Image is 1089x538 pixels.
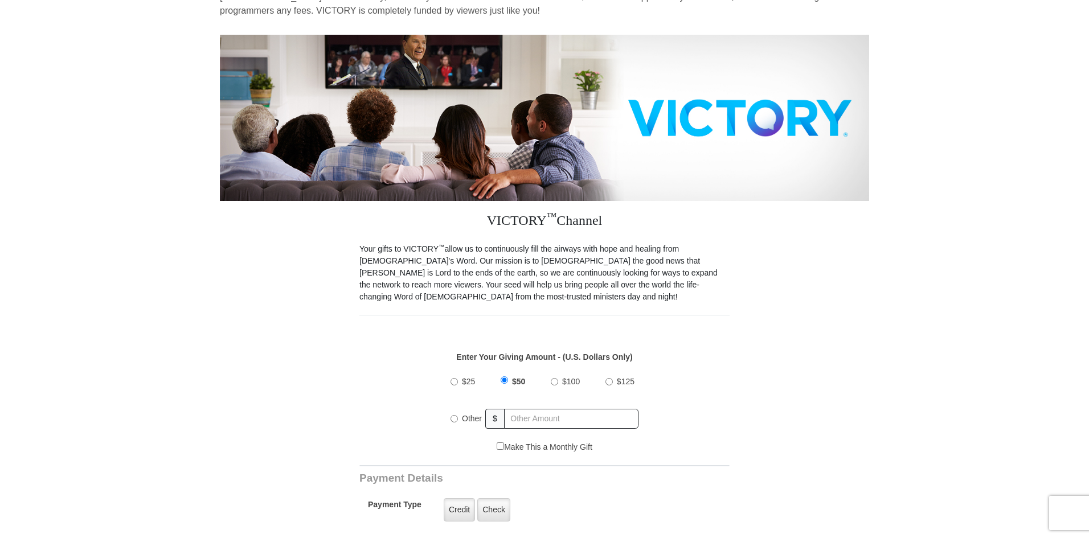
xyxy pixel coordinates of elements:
span: $100 [562,377,580,386]
sup: ™ [439,243,445,250]
strong: Enter Your Giving Amount - (U.S. Dollars Only) [456,352,632,362]
span: $50 [512,377,525,386]
span: $125 [617,377,634,386]
span: $ [485,409,505,429]
h3: VICTORY Channel [359,201,730,243]
label: Check [477,498,510,521]
p: Your gifts to VICTORY allow us to continuously fill the airways with hope and healing from [DEMOG... [359,243,730,303]
span: $25 [462,377,475,386]
input: Other Amount [504,409,638,429]
label: Credit [444,498,475,521]
span: Other [462,414,482,423]
label: Make This a Monthly Gift [497,441,592,453]
sup: ™ [547,211,557,222]
h3: Payment Details [359,472,650,485]
input: Make This a Monthly Gift [497,442,504,450]
h5: Payment Type [368,500,421,515]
